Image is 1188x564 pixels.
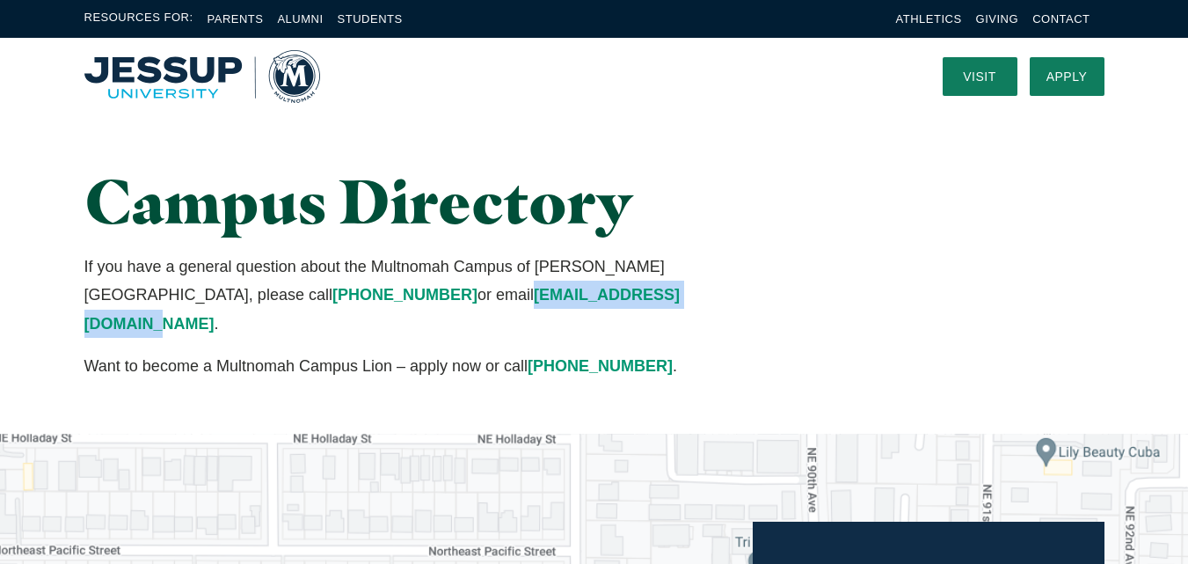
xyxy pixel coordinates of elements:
[528,357,673,375] a: [PHONE_NUMBER]
[943,57,1017,96] a: Visit
[896,12,962,26] a: Athletics
[277,12,323,26] a: Alumni
[84,50,320,103] a: Home
[976,12,1019,26] a: Giving
[1032,12,1090,26] a: Contact
[84,253,754,338] p: If you have a general question about the Multnomah Campus of [PERSON_NAME][GEOGRAPHIC_DATA], plea...
[84,352,754,380] p: Want to become a Multnomah Campus Lion – apply now or call .
[1030,57,1104,96] a: Apply
[84,9,193,29] span: Resources For:
[338,12,403,26] a: Students
[84,167,754,235] h1: Campus Directory
[84,50,320,103] img: Multnomah University Logo
[332,286,477,304] a: [PHONE_NUMBER]
[84,286,680,332] a: [EMAIL_ADDRESS][DOMAIN_NAME]
[208,12,264,26] a: Parents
